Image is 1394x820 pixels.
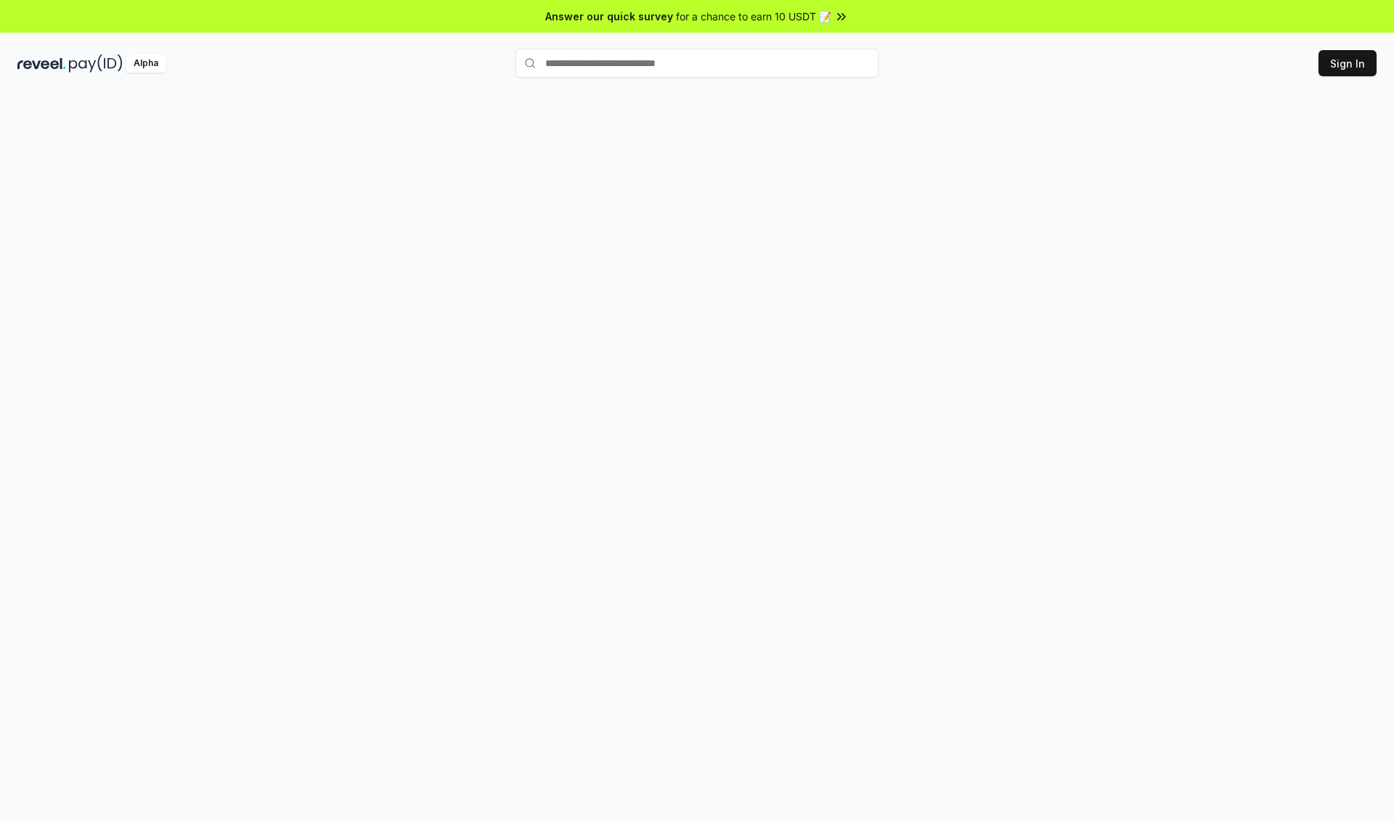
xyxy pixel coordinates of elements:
button: Sign In [1318,50,1377,76]
img: reveel_dark [17,54,66,73]
span: for a chance to earn 10 USDT 📝 [676,9,831,24]
div: Alpha [126,54,166,73]
img: pay_id [69,54,123,73]
span: Answer our quick survey [545,9,673,24]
